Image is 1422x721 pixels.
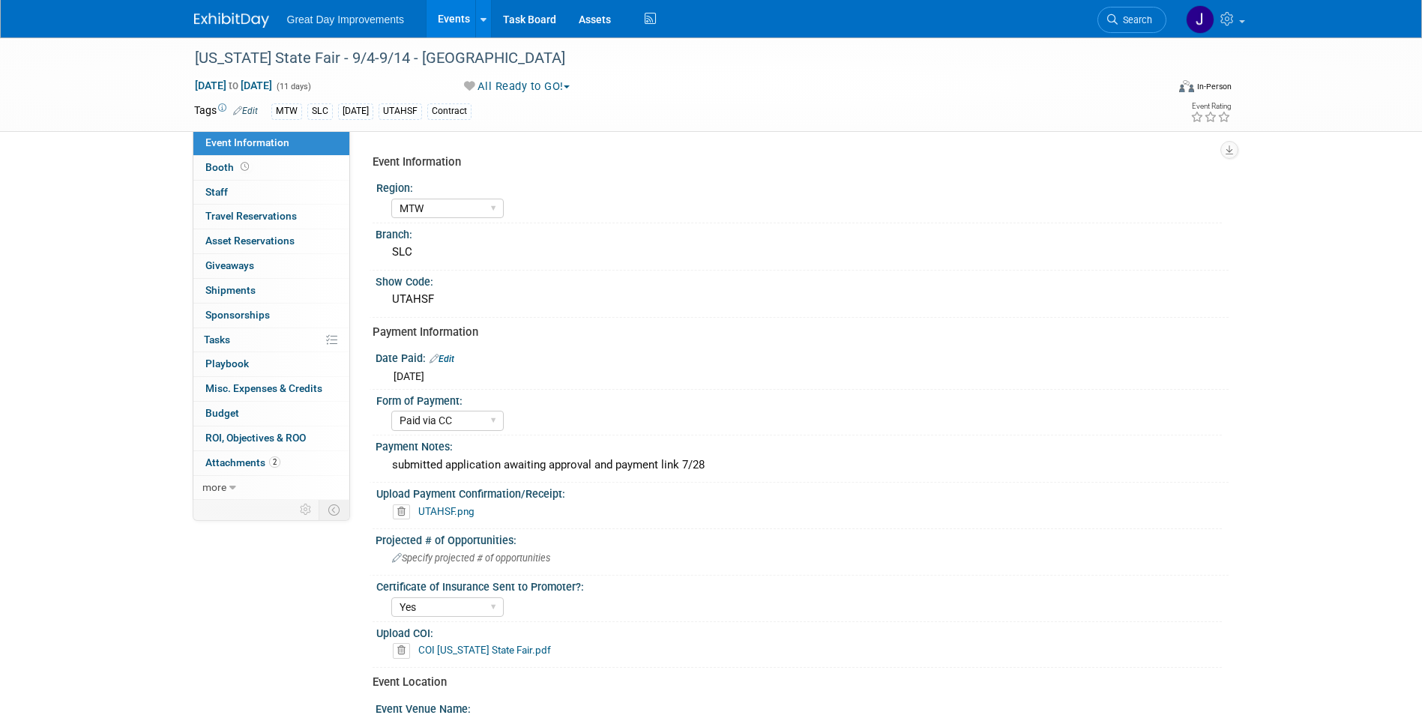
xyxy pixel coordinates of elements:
[205,210,297,222] span: Travel Reservations
[193,426,349,450] a: ROI, Objectives & ROO
[193,328,349,352] a: Tasks
[387,453,1217,477] div: submitted application awaiting approval and payment link 7/28
[393,645,416,656] a: Delete attachment?
[1196,81,1232,92] div: In-Person
[205,432,306,444] span: ROI, Objectives & ROO
[193,352,349,376] a: Playbook
[418,505,474,517] a: UTAHSF.png
[193,254,349,278] a: Giveaways
[373,325,1217,340] div: Payment Information
[193,402,349,426] a: Budget
[202,481,226,493] span: more
[1118,14,1152,25] span: Search
[205,456,280,468] span: Attachments
[193,229,349,253] a: Asset Reservations
[271,103,302,119] div: MTW
[427,103,472,119] div: Contract
[194,103,258,120] td: Tags
[1179,80,1194,92] img: Format-Inperson.png
[205,161,252,173] span: Booth
[193,476,349,500] a: more
[205,358,249,369] span: Playbook
[205,235,295,247] span: Asset Reservations
[392,552,550,564] span: Specify projected # of opportunities
[459,79,576,94] button: All Ready to GO!
[430,354,454,364] a: Edit
[226,79,241,91] span: to
[205,186,228,198] span: Staff
[376,177,1222,196] div: Region:
[193,377,349,401] a: Misc. Expenses & Credits
[1190,103,1231,110] div: Event Rating
[193,205,349,229] a: Travel Reservations
[194,13,269,28] img: ExhibitDay
[307,103,333,119] div: SLC
[387,241,1217,264] div: SLC
[205,382,322,394] span: Misc. Expenses & Credits
[193,279,349,303] a: Shipments
[193,304,349,328] a: Sponsorships
[1078,78,1232,100] div: Event Format
[287,13,404,25] span: Great Day Improvements
[394,370,424,382] span: [DATE]
[205,309,270,321] span: Sponsorships
[233,106,258,116] a: Edit
[190,45,1144,72] div: [US_STATE] State Fair - 9/4-9/14 - [GEOGRAPHIC_DATA]
[376,622,1222,641] div: Upload COI:
[376,698,1229,717] div: Event Venue Name:
[373,675,1217,690] div: Event Location
[379,103,422,119] div: UTAHSF
[319,500,349,519] td: Toggle Event Tabs
[373,154,1217,170] div: Event Information
[194,79,273,92] span: [DATE] [DATE]
[376,347,1229,366] div: Date Paid:
[376,271,1229,289] div: Show Code:
[193,131,349,155] a: Event Information
[269,456,280,468] span: 2
[204,334,230,346] span: Tasks
[1097,7,1166,33] a: Search
[387,288,1217,311] div: UTAHSF
[275,82,311,91] span: (11 days)
[205,407,239,419] span: Budget
[376,435,1229,454] div: Payment Notes:
[205,136,289,148] span: Event Information
[376,529,1229,548] div: Projected # of Opportunities:
[193,181,349,205] a: Staff
[205,284,256,296] span: Shipments
[238,161,252,172] span: Booth not reserved yet
[418,644,551,656] a: COI [US_STATE] State Fair.pdf
[376,483,1222,501] div: Upload Payment Confirmation/Receipt:
[193,451,349,475] a: Attachments2
[376,576,1222,594] div: Certificate of Insurance Sent to Promoter?:
[338,103,373,119] div: [DATE]
[293,500,319,519] td: Personalize Event Tab Strip
[376,390,1222,408] div: Form of Payment:
[393,507,416,517] a: Delete attachment?
[376,223,1229,242] div: Branch:
[193,156,349,180] a: Booth
[205,259,254,271] span: Giveaways
[1186,5,1214,34] img: Jennifer Hockstra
